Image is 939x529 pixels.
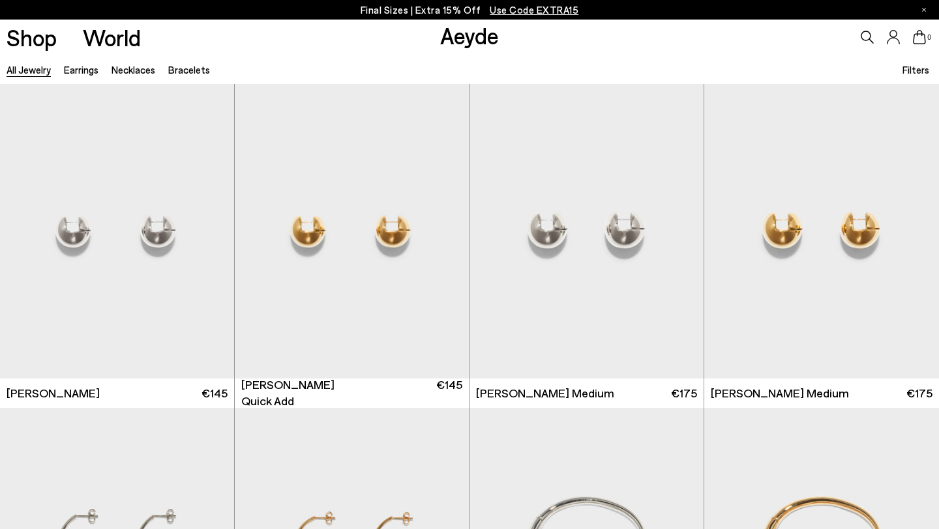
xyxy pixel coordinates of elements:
[112,64,155,76] a: Necklaces
[235,84,469,378] a: Next slide Previous slide
[476,385,614,401] span: [PERSON_NAME] Medium
[469,84,704,378] img: Alice Medium Palladium-Plated Earrings
[241,393,294,409] li: Quick Add
[926,34,932,41] span: 0
[361,2,579,18] p: Final Sizes | Extra 15% Off
[235,84,469,378] img: Alice Small 18kt Gold-Plated Earrings
[241,393,293,409] ul: variant
[436,377,462,409] span: €145
[7,64,51,76] a: All Jewelry
[440,21,499,49] a: Aeyde
[7,26,57,49] a: Shop
[83,26,141,49] a: World
[7,385,100,401] span: [PERSON_NAME]
[490,4,578,16] span: Navigate to /collections/ss25-final-sizes
[201,385,228,401] span: €145
[906,385,932,401] span: €175
[704,379,939,408] a: [PERSON_NAME] Medium €175
[235,379,469,408] a: [PERSON_NAME] Quick Add €145
[235,84,469,378] div: 1 / 4
[902,64,929,76] span: Filters
[711,385,849,401] span: [PERSON_NAME] Medium
[64,64,98,76] a: Earrings
[168,64,210,76] a: Bracelets
[241,377,335,393] span: [PERSON_NAME]
[704,84,939,378] img: Alice Medium 18kt Gold-Plated Earrings
[469,379,704,408] a: [PERSON_NAME] Medium €175
[913,30,926,44] a: 0
[671,385,697,401] span: €175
